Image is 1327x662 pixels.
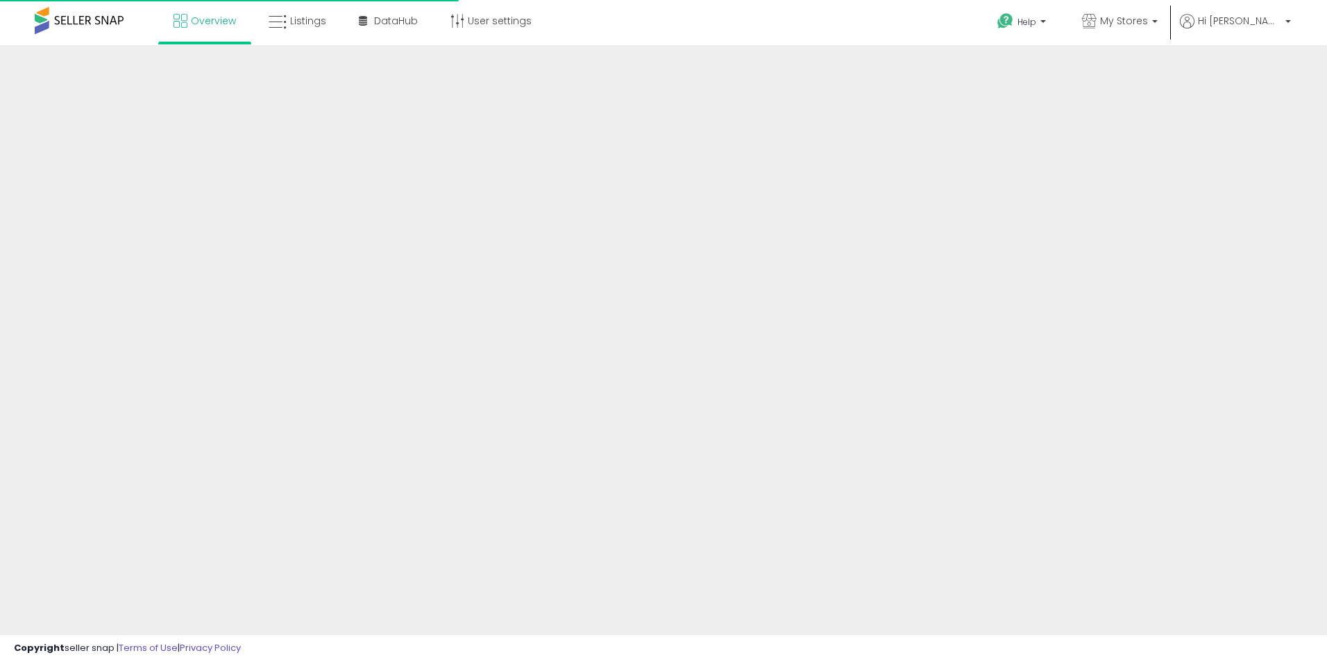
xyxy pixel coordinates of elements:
a: Hi [PERSON_NAME] [1180,14,1291,45]
span: My Stores [1100,14,1148,28]
span: Listings [290,14,326,28]
i: Get Help [997,12,1014,30]
span: Overview [191,14,236,28]
span: Hi [PERSON_NAME] [1198,14,1281,28]
span: DataHub [374,14,418,28]
span: Help [1017,16,1036,28]
a: Help [986,2,1060,45]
